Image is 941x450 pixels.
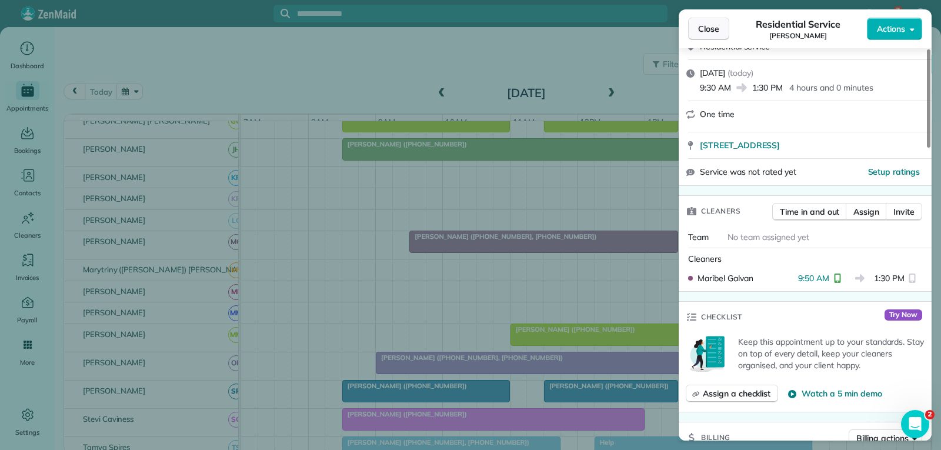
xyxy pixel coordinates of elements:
[700,109,735,119] span: One time
[893,206,915,218] span: Invite
[925,410,935,419] span: 2
[700,82,731,94] span: 9:30 AM
[698,272,753,284] span: Maribel Galvan
[700,68,725,78] span: [DATE]
[698,23,719,35] span: Close
[703,388,770,399] span: Assign a checklist
[738,336,925,371] p: Keep this appointment up to your standards. Stay on top of every detail, keep your cleaners organ...
[688,254,722,264] span: Cleaners
[686,385,778,402] button: Assign a checklist
[886,203,922,221] button: Invite
[868,166,920,177] span: Setup ratings
[789,82,873,94] p: 4 hours and 0 minutes
[846,203,887,221] button: Assign
[701,432,730,444] span: Billing
[700,41,770,52] span: Residential service
[853,206,879,218] span: Assign
[756,17,840,31] span: Residential Service
[856,432,909,444] span: Billing actions
[802,388,882,399] span: Watch a 5 min demo
[780,206,839,218] span: Time in and out
[769,31,827,41] span: [PERSON_NAME]
[787,388,882,399] button: Watch a 5 min demo
[877,23,905,35] span: Actions
[700,166,796,178] span: Service was not rated yet
[688,18,729,40] button: Close
[701,205,740,217] span: Cleaners
[885,309,922,321] span: Try Now
[798,272,829,284] span: 9:50 AM
[772,203,847,221] button: Time in and out
[901,410,929,438] iframe: Intercom live chat
[874,272,905,284] span: 1:30 PM
[700,139,925,151] a: [STREET_ADDRESS]
[700,139,780,151] span: [STREET_ADDRESS]
[728,68,753,78] span: ( today )
[701,311,742,323] span: Checklist
[868,166,920,178] button: Setup ratings
[728,232,809,242] span: No team assigned yet
[752,82,783,94] span: 1:30 PM
[688,232,709,242] span: Team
